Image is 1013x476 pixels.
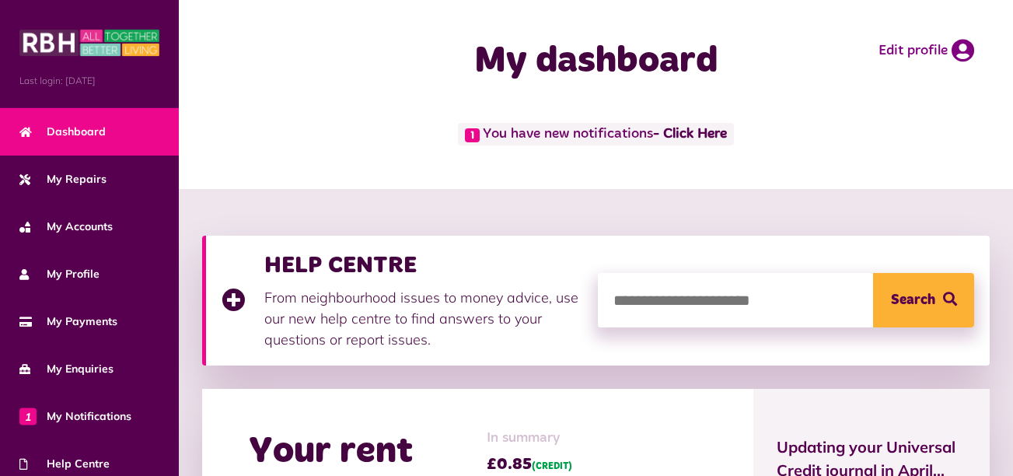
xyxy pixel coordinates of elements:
[249,429,413,474] h2: Your rent
[19,171,107,187] span: My Repairs
[19,313,117,330] span: My Payments
[19,27,159,58] img: MyRBH
[19,74,159,88] span: Last login: [DATE]
[403,39,789,84] h1: My dashboard
[19,124,106,140] span: Dashboard
[264,287,582,350] p: From neighbourhood issues to money advice, use our new help centre to find answers to your questi...
[891,273,935,327] span: Search
[19,408,131,425] span: My Notifications
[487,428,572,449] span: In summary
[879,39,974,62] a: Edit profile
[873,273,974,327] button: Search
[532,462,572,471] span: (CREDIT)
[264,251,582,279] h3: HELP CENTRE
[19,361,114,377] span: My Enquiries
[653,128,727,142] a: - Click Here
[458,123,734,145] span: You have new notifications
[19,219,113,235] span: My Accounts
[19,456,110,472] span: Help Centre
[19,408,37,425] span: 1
[19,266,100,282] span: My Profile
[487,453,572,476] span: £0.85
[465,128,480,142] span: 1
